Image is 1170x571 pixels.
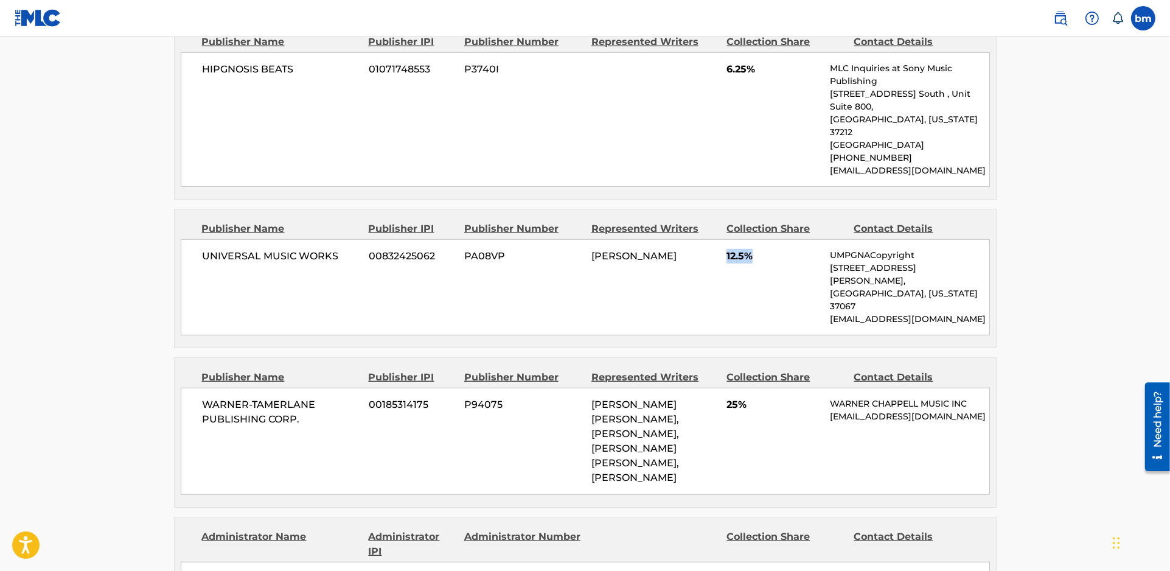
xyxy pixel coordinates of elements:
[726,370,844,385] div: Collection Share
[830,262,989,287] p: [STREET_ADDRESS][PERSON_NAME],
[830,410,989,423] p: [EMAIL_ADDRESS][DOMAIN_NAME]
[854,222,972,236] div: Contact Details
[464,222,582,236] div: Publisher Number
[830,313,989,326] p: [EMAIL_ADDRESS][DOMAIN_NAME]
[369,35,455,49] div: Publisher IPI
[464,35,582,49] div: Publisher Number
[726,249,821,264] span: 12.5%
[15,9,61,27] img: MLC Logo
[369,62,455,77] span: 01071748553
[591,35,717,49] div: Represented Writers
[464,249,582,264] span: PA08VP
[464,370,582,385] div: Publisher Number
[591,222,717,236] div: Represented Writers
[369,249,455,264] span: 00832425062
[1080,6,1104,30] div: Help
[1053,11,1068,26] img: search
[830,62,989,88] p: MLC Inquiries at Sony Music Publishing
[726,530,844,559] div: Collection Share
[202,530,360,559] div: Administrator Name
[830,249,989,262] p: UMPGNACopyright
[830,164,989,177] p: [EMAIL_ADDRESS][DOMAIN_NAME]
[203,249,360,264] span: UNIVERSAL MUSIC WORKS
[1048,6,1073,30] a: Public Search
[854,35,972,49] div: Contact Details
[830,113,989,139] p: [GEOGRAPHIC_DATA], [US_STATE] 37212
[591,399,679,483] span: [PERSON_NAME] [PERSON_NAME], [PERSON_NAME], [PERSON_NAME] [PERSON_NAME], [PERSON_NAME]
[203,62,360,77] span: HIPGNOSIS BEATS
[202,222,360,236] div: Publisher Name
[726,222,844,236] div: Collection Share
[202,370,360,385] div: Publisher Name
[854,370,972,385] div: Contact Details
[830,88,989,113] p: [STREET_ADDRESS] South , Unit Suite 800,
[464,530,582,559] div: Administrator Number
[830,287,989,313] p: [GEOGRAPHIC_DATA], [US_STATE] 37067
[830,139,989,152] p: [GEOGRAPHIC_DATA]
[726,62,821,77] span: 6.25%
[830,398,989,410] p: WARNER CHAPPELL MUSIC INC
[369,530,455,559] div: Administrator IPI
[1131,6,1155,30] div: User Menu
[591,250,677,262] span: [PERSON_NAME]
[1136,378,1170,476] iframe: Resource Center
[203,398,360,427] span: WARNER-TAMERLANE PUBLISHING CORP.
[369,398,455,412] span: 00185314175
[464,62,582,77] span: P3740I
[854,530,972,559] div: Contact Details
[369,370,455,385] div: Publisher IPI
[726,398,821,412] span: 25%
[369,222,455,236] div: Publisher IPI
[591,370,717,385] div: Represented Writers
[1112,12,1124,24] div: Notifications
[830,152,989,164] p: [PHONE_NUMBER]
[1085,11,1099,26] img: help
[1113,525,1120,561] div: Drag
[1109,513,1170,571] iframe: Chat Widget
[464,398,582,412] span: P94075
[202,35,360,49] div: Publisher Name
[726,35,844,49] div: Collection Share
